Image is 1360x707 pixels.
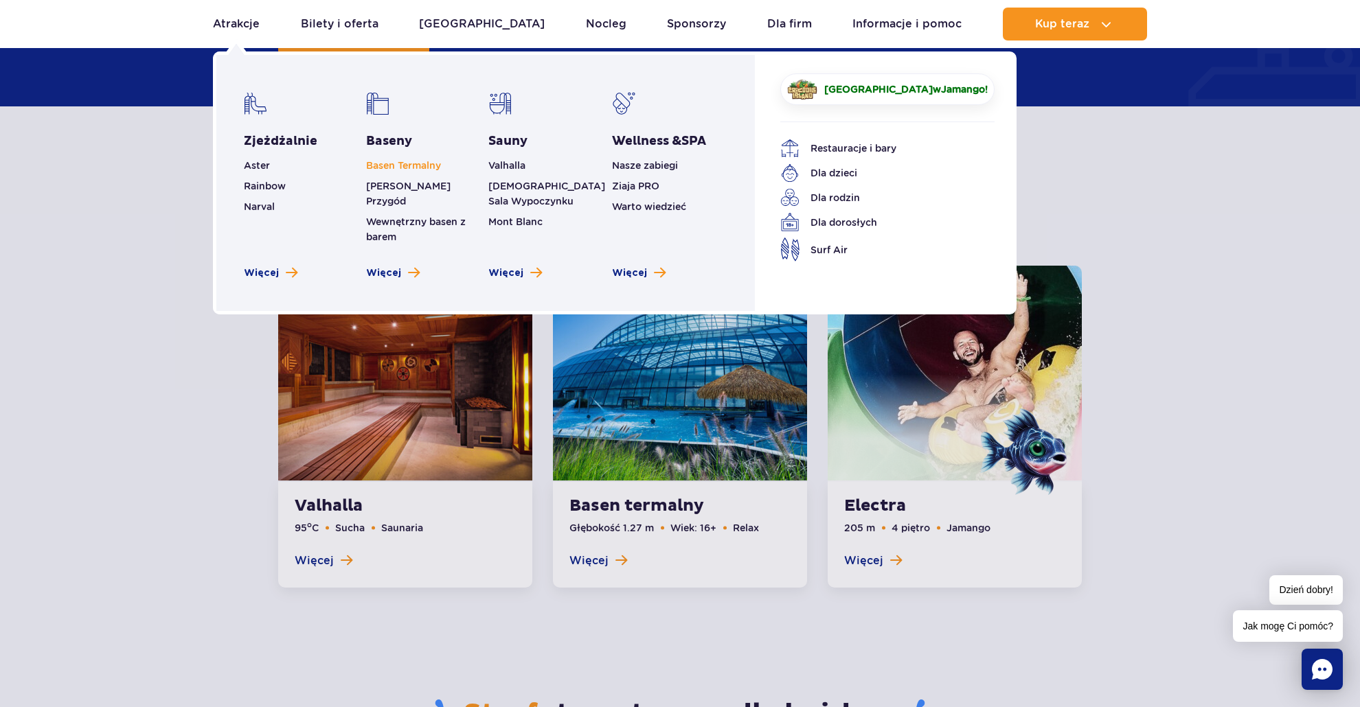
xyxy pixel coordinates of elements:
[612,266,647,280] span: Więcej
[244,160,270,171] a: Aster
[780,139,974,158] a: Restauracje i bary
[780,73,995,105] a: [GEOGRAPHIC_DATA]wJamango!
[1233,610,1343,642] span: Jak mogę Ci pomóc?
[419,8,545,40] a: [GEOGRAPHIC_DATA]
[366,216,466,242] a: Wewnętrzny basen z barem
[612,160,678,171] a: Nasze zabiegi
[244,266,279,280] span: Więcej
[824,82,988,96] span: w !
[366,266,401,280] span: Więcej
[244,133,317,150] a: Zjeżdżalnie
[824,84,933,95] span: [GEOGRAPHIC_DATA]
[681,133,706,149] span: SPA
[488,133,528,150] a: Sauny
[612,133,706,149] span: Wellness &
[767,8,812,40] a: Dla firm
[780,213,974,232] a: Dla dorosłych
[488,216,543,227] a: Mont Blanc
[612,133,706,150] a: Wellness &SPA
[366,266,420,280] a: Zobacz więcej basenów
[780,237,974,262] a: Surf Air
[213,8,260,40] a: Atrakcje
[852,8,962,40] a: Informacje i pomoc
[244,181,286,192] a: Rainbow
[244,201,275,212] a: Narval
[488,181,605,207] a: [DEMOGRAPHIC_DATA] Sala Wypoczynku
[586,8,626,40] a: Nocleg
[1003,8,1147,40] button: Kup teraz
[667,8,726,40] a: Sponsorzy
[488,266,523,280] span: Więcej
[612,181,659,192] a: Ziaja PRO
[612,266,666,280] a: Zobacz więcej Wellness & SPA
[1035,18,1089,30] span: Kup teraz
[244,266,297,280] a: Zobacz więcej zjeżdżalni
[488,266,542,280] a: Zobacz więcej saun
[811,242,848,257] span: Surf Air
[301,8,378,40] a: Bilety i oferta
[366,181,451,207] a: [PERSON_NAME] Przygód
[488,160,525,171] a: Valhalla
[1302,649,1343,690] div: Chat
[366,160,441,171] a: Basen Termalny
[780,188,974,207] a: Dla rodzin
[780,163,974,183] a: Dla dzieci
[941,84,985,95] span: Jamango
[366,133,412,150] a: Baseny
[612,201,686,212] a: Warto wiedzieć
[1269,575,1343,605] span: Dzień dobry!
